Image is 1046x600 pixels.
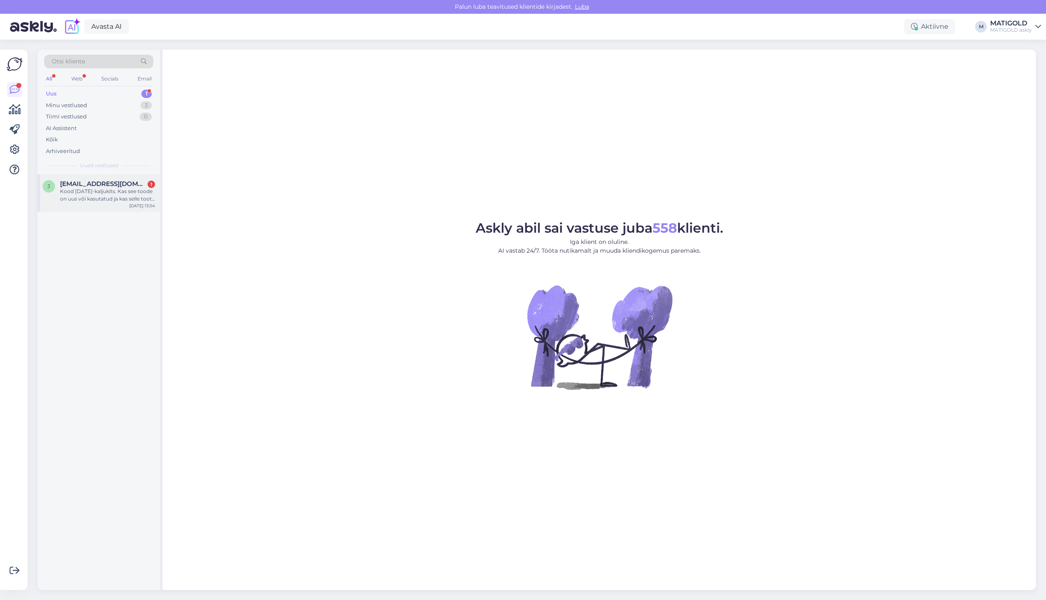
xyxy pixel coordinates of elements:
[7,56,23,72] img: Askly Logo
[572,3,592,10] span: Luba
[44,73,54,84] div: All
[48,183,50,189] span: j
[990,27,1032,33] div: MATIGOLD askly
[141,90,152,98] div: 1
[476,220,723,236] span: Askly abil sai vastuse juba klienti.
[46,101,87,110] div: Minu vestlused
[46,147,80,156] div: Arhiveeritud
[990,20,1032,27] div: MATIGOLD
[652,220,677,236] b: 558
[84,20,129,34] a: Avasta AI
[975,21,987,33] div: M
[80,162,118,169] span: Uued vestlused
[136,73,153,84] div: Email
[524,262,675,412] img: No Chat active
[46,90,57,98] div: Uus
[100,73,120,84] div: Socials
[140,113,152,121] div: 0
[140,101,152,110] div: 3
[990,20,1041,33] a: MATIGOLDMATIGOLD askly
[904,19,955,34] div: Aktiivne
[60,188,155,203] div: Kood [DATE]-kaljukits. Kas see toode on uus või kasutatud ja kas selle toote tagumisel küljel on ...
[63,18,81,35] img: explore-ai
[476,238,723,255] p: Iga klient on oluline. AI vastab 24/7. Tööta nutikamalt ja muuda kliendikogemus paremaks.
[148,181,155,188] div: 1
[52,57,85,66] span: Otsi kliente
[129,203,155,209] div: [DATE] 13:54
[60,180,147,188] span: janekvaina007@gmail.com
[46,124,77,133] div: AI Assistent
[70,73,84,84] div: Web
[46,136,58,144] div: Kõik
[46,113,87,121] div: Tiimi vestlused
